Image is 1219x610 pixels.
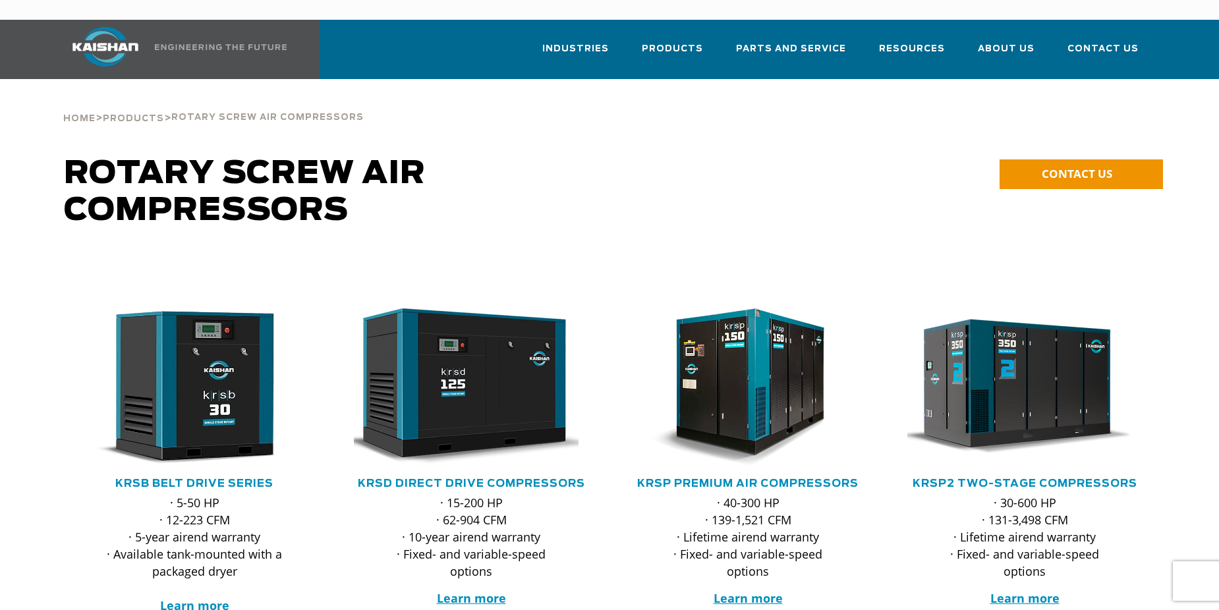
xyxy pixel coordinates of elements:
span: About Us [978,42,1035,57]
div: krsp350 [907,308,1142,466]
a: Parts and Service [736,32,846,76]
img: kaishan logo [56,27,155,67]
a: Home [63,112,96,124]
img: Engineering the future [155,44,287,50]
a: KRSP2 Two-Stage Compressors [913,478,1137,489]
span: Products [103,115,164,123]
a: Learn more [714,590,783,606]
span: Parts and Service [736,42,846,57]
div: > > [63,79,364,129]
a: About Us [978,32,1035,76]
a: Resources [879,32,945,76]
div: krsb30 [77,308,312,466]
a: Learn more [990,590,1060,606]
img: krsp150 [621,308,855,466]
a: Products [642,32,703,76]
a: KRSB Belt Drive Series [115,478,273,489]
span: Industries [542,42,609,57]
p: · 15-200 HP · 62-904 CFM · 10-year airend warranty · Fixed- and variable-speed options [380,494,562,580]
img: krsb30 [67,308,302,466]
a: Industries [542,32,609,76]
p: · 30-600 HP · 131-3,498 CFM · Lifetime airend warranty · Fixed- and variable-speed options [934,494,1116,580]
span: Rotary Screw Air Compressors [64,158,426,227]
p: · 40-300 HP · 139-1,521 CFM · Lifetime airend warranty · Fixed- and variable-speed options [657,494,839,580]
span: Home [63,115,96,123]
a: Products [103,112,164,124]
a: KRSD Direct Drive Compressors [358,478,585,489]
a: CONTACT US [1000,159,1163,189]
a: Kaishan USA [56,20,289,79]
span: CONTACT US [1042,166,1112,181]
div: krsp150 [631,308,865,466]
a: Contact Us [1067,32,1139,76]
a: Learn more [437,590,506,606]
div: krsd125 [354,308,588,466]
span: Contact Us [1067,42,1139,57]
img: krsd125 [344,308,579,466]
span: Rotary Screw Air Compressors [171,113,364,122]
a: KRSP Premium Air Compressors [637,478,859,489]
span: Products [642,42,703,57]
span: Resources [879,42,945,57]
img: krsp350 [897,308,1132,466]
